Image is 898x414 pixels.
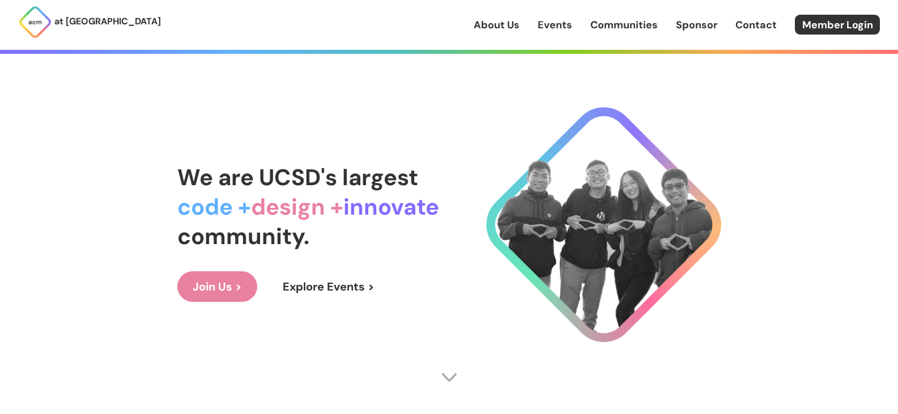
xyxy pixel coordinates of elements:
a: Events [538,18,572,32]
a: Communities [590,18,658,32]
img: Cool Logo [486,107,721,342]
img: ACM Logo [18,5,52,39]
span: community. [177,221,309,251]
a: Contact [735,18,777,32]
span: code + [177,192,251,221]
a: Member Login [795,15,880,35]
p: at [GEOGRAPHIC_DATA] [54,14,161,29]
a: Explore Events > [267,271,390,302]
a: About Us [474,18,520,32]
a: Sponsor [676,18,717,32]
span: innovate [343,192,439,221]
img: Scroll Arrow [441,369,458,386]
a: Join Us > [177,271,257,302]
a: at [GEOGRAPHIC_DATA] [18,5,161,39]
span: design + [251,192,343,221]
span: We are UCSD's largest [177,163,418,192]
